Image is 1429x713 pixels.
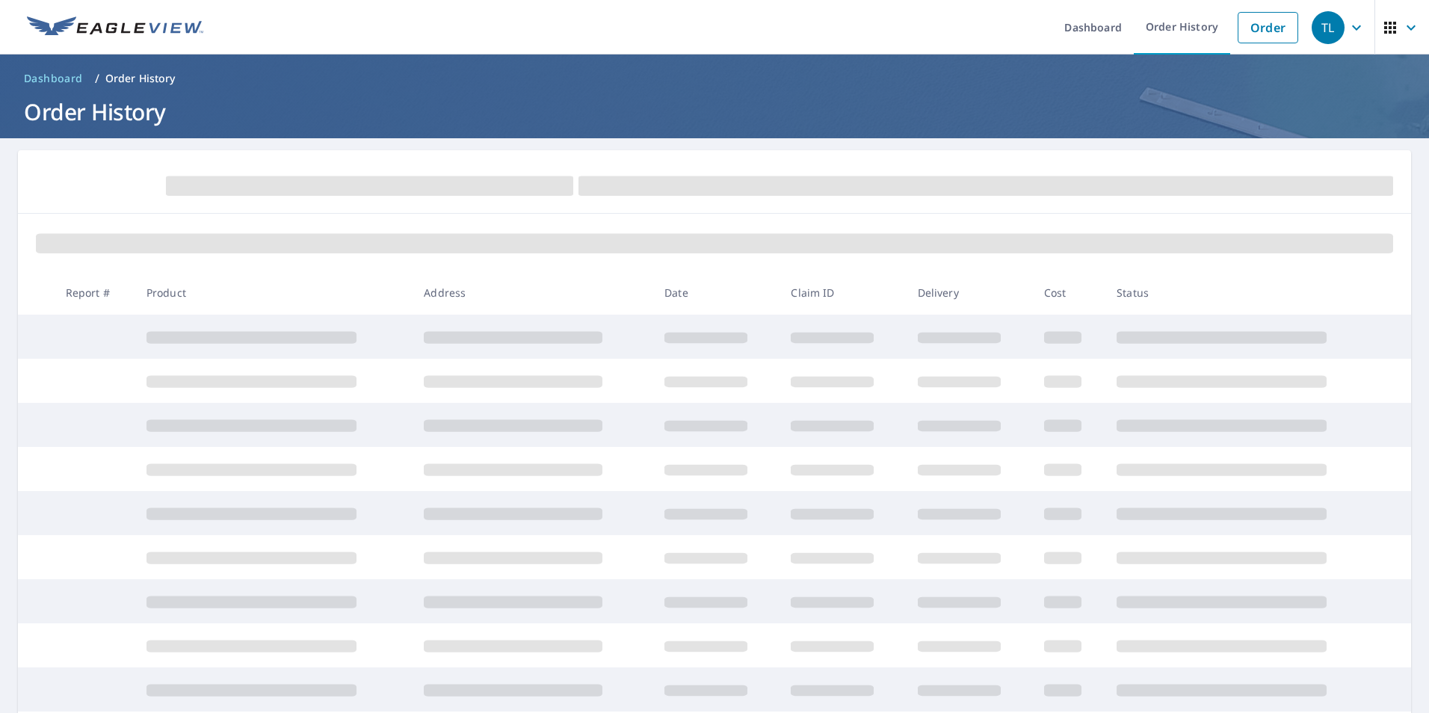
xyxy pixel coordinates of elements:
p: Order History [105,71,176,86]
th: Report # [54,271,135,315]
th: Address [412,271,652,315]
th: Delivery [906,271,1032,315]
div: TL [1312,11,1345,44]
a: Dashboard [18,67,89,90]
span: Dashboard [24,71,83,86]
img: EV Logo [27,16,203,39]
nav: breadcrumb [18,67,1411,90]
h1: Order History [18,96,1411,127]
li: / [95,70,99,87]
th: Product [135,271,413,315]
a: Order [1238,12,1298,43]
th: Cost [1032,271,1105,315]
th: Claim ID [779,271,905,315]
th: Date [652,271,779,315]
th: Status [1105,271,1383,315]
